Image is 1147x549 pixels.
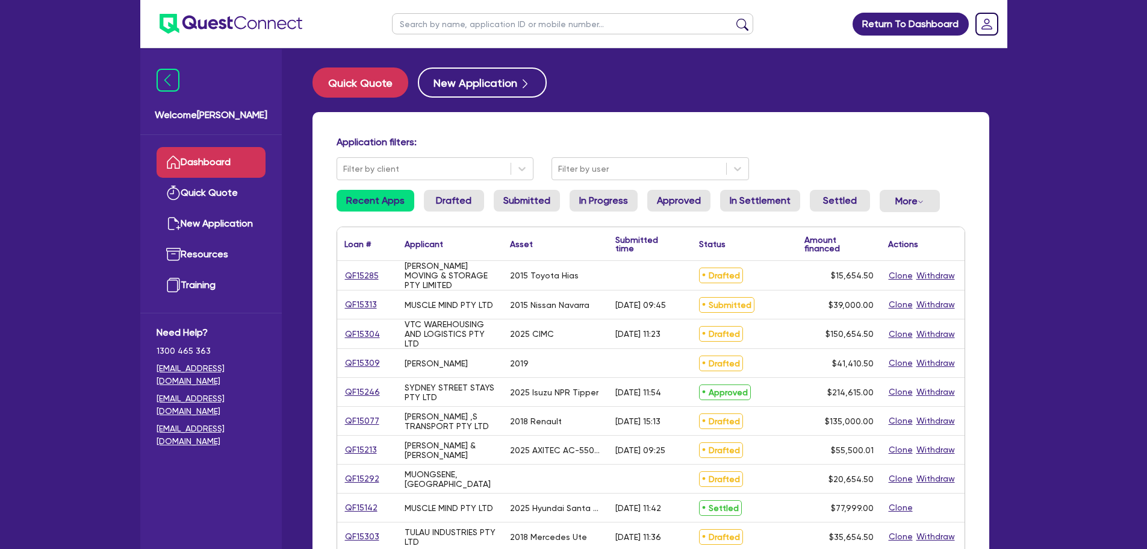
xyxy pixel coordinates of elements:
button: Withdraw [916,472,956,486]
a: QF15246 [344,385,381,399]
div: 2025 Hyundai Santa Fe [510,503,601,513]
a: [EMAIL_ADDRESS][DOMAIN_NAME] [157,422,266,448]
span: 1300 465 363 [157,345,266,357]
a: QF15313 [344,298,378,312]
a: Quick Quote [312,67,418,98]
span: $150,654.50 [825,329,874,339]
button: Clone [888,298,913,312]
button: Withdraw [916,327,956,341]
div: Submitted time [615,236,674,253]
div: MUONGSENE, [GEOGRAPHIC_DATA] [405,469,496,489]
span: Drafted [699,529,743,545]
div: 2018 Mercedes Ute [510,532,587,542]
a: QF15285 [344,269,379,283]
div: [DATE] 11:36 [615,532,661,542]
span: Submitted [699,297,754,313]
button: Clone [888,443,913,457]
div: 2015 Toyota Hias [510,271,579,280]
button: Withdraw [916,443,956,457]
div: 2025 CIMC [510,329,554,339]
span: $214,615.00 [827,387,874,397]
a: QF15213 [344,443,378,457]
div: Loan # [344,240,371,248]
a: [EMAIL_ADDRESS][DOMAIN_NAME] [157,392,266,418]
button: Withdraw [916,385,956,399]
img: icon-menu-close [157,69,179,92]
div: [DATE] 11:23 [615,329,661,339]
button: Withdraw [916,530,956,544]
a: New Application [157,209,266,239]
a: QF15309 [344,356,381,370]
a: QF15304 [344,327,381,341]
div: [DATE] 09:45 [615,300,666,310]
button: Withdraw [916,298,956,312]
button: Withdraw [916,269,956,283]
span: $41,410.50 [832,359,874,368]
button: Dropdown toggle [880,190,940,212]
a: Resources [157,239,266,270]
button: Withdraw [916,356,956,370]
div: TULAU INDUSTRIES PTY LTD [405,527,496,547]
div: 2025 AXITEC AC-550TGB/120TSA [510,445,601,455]
a: In Settlement [720,190,800,212]
img: training [166,278,181,292]
button: Clone [888,414,913,428]
div: [DATE] 11:42 [615,503,661,513]
div: 2015 Nissan Navarra [510,300,589,310]
div: Asset [510,240,533,248]
button: Quick Quote [312,67,408,98]
div: MUSCLE MIND PTY LTD [405,300,493,310]
a: Submitted [494,190,560,212]
a: Return To Dashboard [853,13,969,36]
button: Clone [888,501,913,515]
img: quest-connect-logo-blue [160,14,302,34]
button: Withdraw [916,414,956,428]
img: new-application [166,216,181,231]
div: Actions [888,240,918,248]
a: Quick Quote [157,178,266,209]
a: Drafted [424,190,484,212]
button: Clone [888,269,913,283]
div: 2018 Renault [510,416,562,426]
button: Clone [888,356,913,370]
div: MUSCLE MIND PTY LTD [405,503,493,513]
a: Recent Apps [337,190,414,212]
a: Training [157,270,266,301]
div: Applicant [405,240,443,248]
button: Clone [888,530,913,544]
button: Clone [888,472,913,486]
div: VTC WAREHOUSING AND LOGISTICS PTY LTD [405,319,496,348]
span: Drafted [699,471,743,487]
a: QF15303 [344,530,380,544]
div: [PERSON_NAME] & [PERSON_NAME] [405,441,496,460]
div: [PERSON_NAME] [405,359,468,368]
span: $55,500.01 [831,445,874,455]
a: QF15077 [344,414,380,428]
button: Clone [888,327,913,341]
a: Dropdown toggle [971,8,1002,40]
span: $35,654.50 [829,532,874,542]
input: Search by name, application ID or mobile number... [392,13,753,34]
button: Clone [888,385,913,399]
span: $135,000.00 [825,416,874,426]
a: Approved [647,190,710,212]
a: In Progress [570,190,638,212]
span: Drafted [699,442,743,458]
span: $39,000.00 [828,300,874,310]
div: Amount financed [804,236,874,253]
span: Drafted [699,268,743,283]
span: Settled [699,500,742,516]
img: resources [166,247,181,262]
span: $77,999.00 [831,503,874,513]
div: [DATE] 15:13 [615,416,661,426]
img: quick-quote [166,186,181,200]
div: 2025 Isuzu NPR Tipper [510,387,598,397]
div: [DATE] 11:54 [615,387,661,397]
div: Status [699,240,726,248]
a: QF15292 [344,472,380,486]
h4: Application filters: [337,136,965,148]
span: $20,654.50 [828,474,874,484]
span: Drafted [699,413,743,429]
div: SYDNEY STREET STAYS PTY LTD [405,383,496,402]
span: Welcome [PERSON_NAME] [155,108,267,122]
